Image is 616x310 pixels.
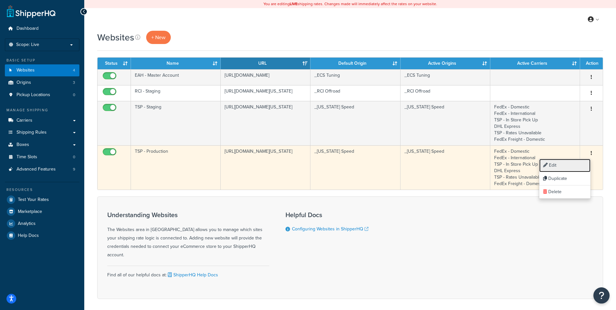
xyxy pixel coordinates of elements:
td: _[US_STATE] Speed [310,145,400,190]
span: Test Your Rates [18,197,49,203]
h3: Helpful Docs [285,211,368,218]
a: Pickup Locations 0 [5,89,79,101]
a: ShipperHQ Home [7,5,55,18]
a: Marketplace [5,206,79,217]
span: Origins [17,80,31,85]
a: Analytics [5,218,79,229]
a: Boxes [5,139,79,151]
span: Analytics [18,221,36,227]
td: [URL][DOMAIN_NAME][US_STATE] [221,85,310,101]
a: Test Your Rates [5,194,79,205]
a: Time Slots 0 [5,151,79,163]
a: Dashboard [5,23,79,35]
th: Status: activate to sort column ascending [98,58,131,69]
span: Advanced Features [17,167,56,172]
div: Manage Shipping [5,107,79,113]
td: _[US_STATE] Speed [401,101,490,145]
th: Default Origin: activate to sort column ascending [310,58,400,69]
button: Open Resource Center [593,287,610,304]
span: 9 [73,167,75,172]
td: FedEx - Domestic FedEx - International TSP - In Store Pick Up DHL Express TSP - Rates Unavailable... [490,145,580,190]
a: Edit [539,159,590,172]
td: _[US_STATE] Speed [310,101,400,145]
span: 0 [73,92,75,98]
span: 3 [73,80,75,85]
a: ShipperHQ Help Docs [167,271,218,278]
span: Time Slots [17,154,37,160]
span: Pickup Locations [17,92,50,98]
a: Carriers [5,115,79,127]
span: Websites [17,68,35,73]
a: Delete [539,185,590,199]
span: Carriers [17,118,32,123]
span: Dashboard [17,26,39,31]
td: _ECS Tuning [310,69,400,85]
a: Configuring Websites in ShipperHQ [292,226,368,232]
span: Scope: Live [16,42,39,48]
span: 4 [73,68,75,73]
h1: Websites [97,31,134,44]
span: + New [151,34,166,41]
span: Help Docs [18,233,39,238]
th: Action [580,58,603,69]
li: Time Slots [5,151,79,163]
span: Marketplace [18,209,42,215]
a: Origins 3 [5,77,79,89]
td: [URL][DOMAIN_NAME][US_STATE] [221,101,310,145]
li: Pickup Locations [5,89,79,101]
th: Name: activate to sort column ascending [131,58,221,69]
span: 0 [73,154,75,160]
li: Advanced Features [5,163,79,175]
li: Websites [5,64,79,76]
th: Active Carriers: activate to sort column ascending [490,58,580,69]
span: Boxes [17,142,29,148]
b: LIVE [290,1,297,7]
a: Shipping Rules [5,127,79,138]
th: URL: activate to sort column ascending [221,58,310,69]
td: [URL][DOMAIN_NAME] [221,69,310,85]
div: Find all of our helpful docs at: [107,266,269,279]
h3: Understanding Websites [107,211,269,218]
div: Resources [5,187,79,193]
a: + New [146,31,171,44]
td: FedEx - Domestic FedEx - International TSP - In Store Pick Up DHL Express TSP - Rates Unavailable... [490,101,580,145]
div: The Websites area in [GEOGRAPHIC_DATA] allows you to manage which sites your shipping rate logic ... [107,211,269,259]
th: Active Origins: activate to sort column ascending [401,58,490,69]
div: Basic Setup [5,58,79,63]
td: _[US_STATE] Speed [401,145,490,190]
td: _ECS Tuning [401,69,490,85]
td: _RCI Offroad [401,85,490,101]
td: TSP - Staging [131,101,221,145]
a: Duplicate [539,172,590,185]
td: RCI - Staging [131,85,221,101]
td: [URL][DOMAIN_NAME][US_STATE] [221,145,310,190]
li: Origins [5,77,79,89]
span: Shipping Rules [17,130,47,135]
td: TSP - Production [131,145,221,190]
a: Websites 4 [5,64,79,76]
td: _RCI Offroad [310,85,400,101]
a: Advanced Features 9 [5,163,79,175]
td: EAH - Master Account [131,69,221,85]
a: Help Docs [5,230,79,241]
